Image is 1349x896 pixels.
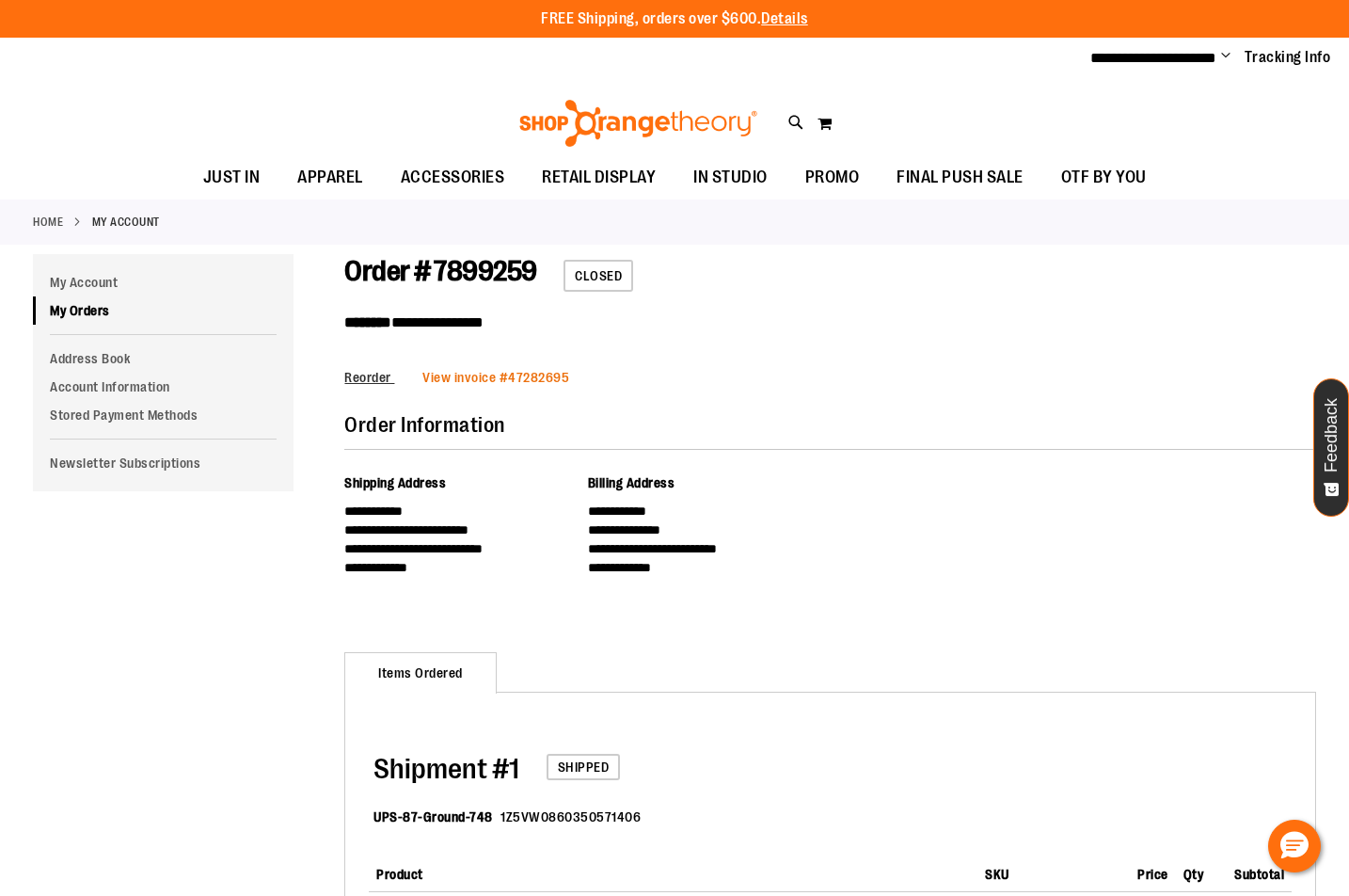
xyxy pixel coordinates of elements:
[1221,48,1230,67] button: Account menu
[516,100,760,147] img: Shop Orangetheory
[344,370,391,385] span: Reorder
[805,156,860,199] span: PROMO
[547,754,621,780] span: Shipped
[1313,378,1349,517] button: Feedback - Show survey
[344,370,394,385] a: Reorder
[1211,850,1292,892] th: Subtotal
[33,268,294,296] a: My Account
[786,156,879,200] a: PROMO
[344,475,446,490] span: Shipping Address
[344,255,537,287] span: Order # 7899259
[401,156,505,199] span: ACCESSORIES
[563,260,633,292] span: Closed
[693,156,768,199] span: IN STUDIO
[500,808,641,826] dd: 1Z5VW0860350571406
[897,156,1024,199] span: FINAL PUSH SALE
[674,156,786,200] a: IN STUDIO
[1268,820,1321,872] button: Hello, have a question? Let’s chat.
[588,475,675,490] span: Billing Address
[977,850,1097,892] th: SKU
[542,156,656,199] span: RETAIL DISPLAY
[878,156,1042,200] a: FINAL PUSH SALE
[203,156,261,199] span: JUST IN
[33,401,294,429] a: Stored Payment Methods
[344,652,497,694] strong: Items Ordered
[33,214,63,231] a: Home
[1097,850,1176,892] th: Price
[1245,47,1331,68] a: Tracking Info
[92,214,160,231] strong: My Account
[184,156,279,200] a: JUST IN
[297,156,363,199] span: APPAREL
[33,373,294,401] a: Account Information
[1061,156,1147,199] span: OTF BY YOU
[33,344,294,373] a: Address Book
[523,156,674,200] a: RETAIL DISPLAY
[382,156,524,200] a: ACCESSORIES
[422,370,508,385] span: View invoice #
[761,10,808,27] a: Details
[541,8,808,30] p: FREE Shipping, orders over $600.
[1042,156,1166,200] a: OTF BY YOU
[373,753,519,785] span: 1
[1176,850,1212,892] th: Qty
[1323,398,1341,472] span: Feedback
[278,156,382,200] a: APPAREL
[33,296,294,325] a: My Orders
[369,850,977,892] th: Product
[33,449,294,477] a: Newsletter Subscriptions
[344,413,505,437] span: Order Information
[373,753,509,785] span: Shipment #
[422,370,569,385] a: View invoice #47282695
[373,808,493,826] dt: UPS-87-Ground-748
